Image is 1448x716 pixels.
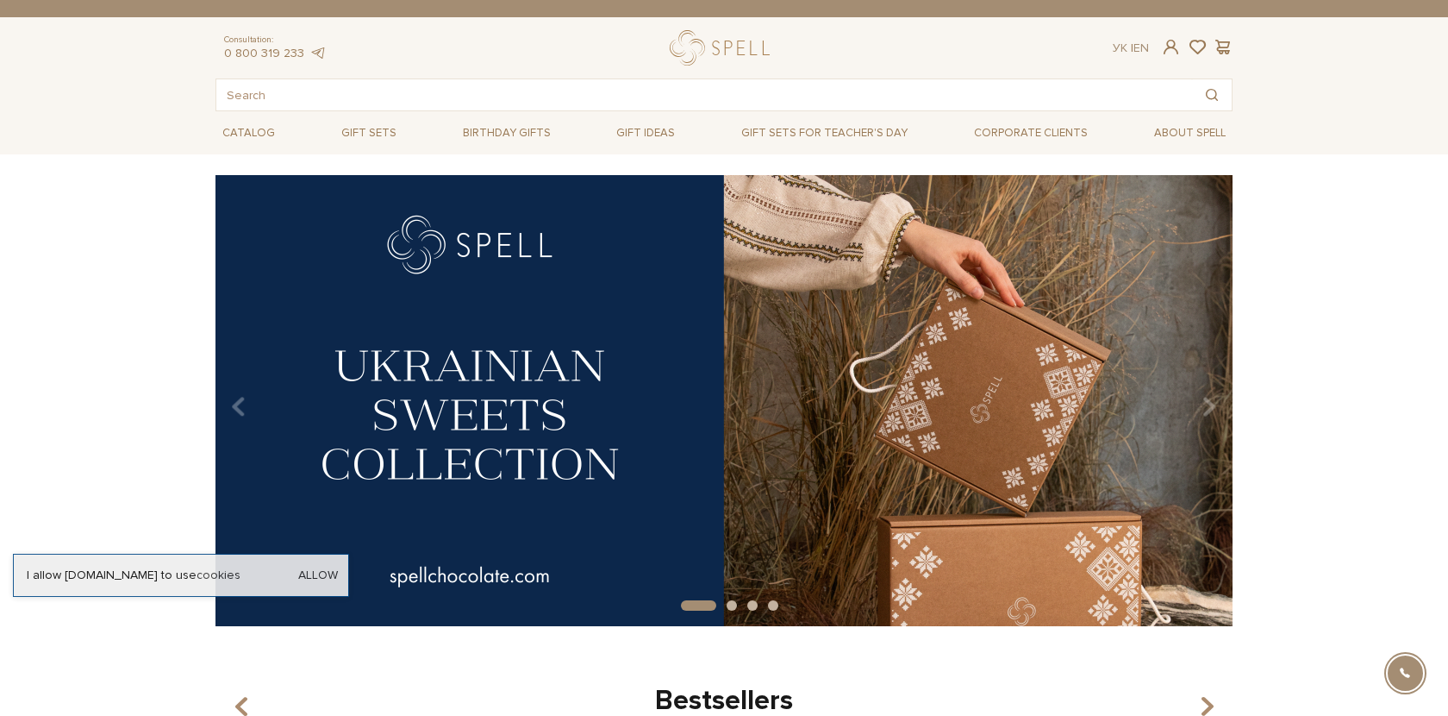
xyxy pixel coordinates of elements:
[197,568,240,582] a: cookies
[215,120,282,147] a: Catalog
[224,35,326,46] span: Consultation:
[298,568,338,583] a: Allow
[215,599,1233,614] div: Carousel Pagination
[1113,41,1149,56] div: En
[734,118,914,148] a: Gift sets for Teacher's Day
[727,600,737,611] button: Carousel Page 2
[334,120,403,147] a: Gift sets
[768,600,778,611] button: Carousel Page 4
[224,46,304,60] a: 0 800 319 233
[1192,79,1232,110] button: Search
[1147,120,1233,147] a: About Spell
[681,600,716,611] button: Carousel Page 1 (Current Slide)
[670,30,777,66] a: logo
[609,120,682,147] a: Gift ideas
[216,79,1192,110] input: Search
[1113,41,1127,55] a: Ук
[14,568,348,583] div: I allow [DOMAIN_NAME] to use
[967,118,1095,148] a: Corporate clients
[1131,41,1133,55] span: |
[309,46,326,60] a: telegram
[747,600,758,611] button: Carousel Page 3
[456,120,558,147] a: Birthday gifts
